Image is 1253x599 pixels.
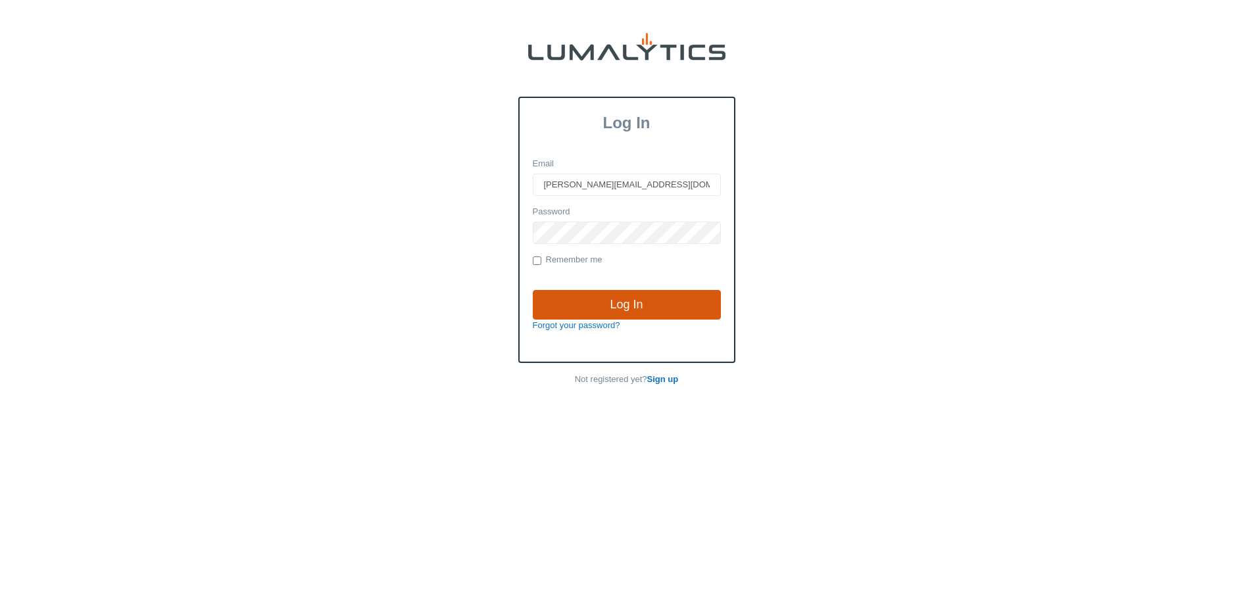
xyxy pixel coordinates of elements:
[520,114,734,132] h3: Log In
[533,320,620,330] a: Forgot your password?
[528,33,725,60] img: lumalytics-black-e9b537c871f77d9ce8d3a6940f85695cd68c596e3f819dc492052d1098752254.png
[533,256,541,265] input: Remember me
[533,254,602,267] label: Remember me
[533,290,721,320] input: Log In
[518,373,735,386] p: Not registered yet?
[533,206,570,218] label: Password
[533,158,554,170] label: Email
[647,374,679,384] a: Sign up
[533,174,721,196] input: Email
